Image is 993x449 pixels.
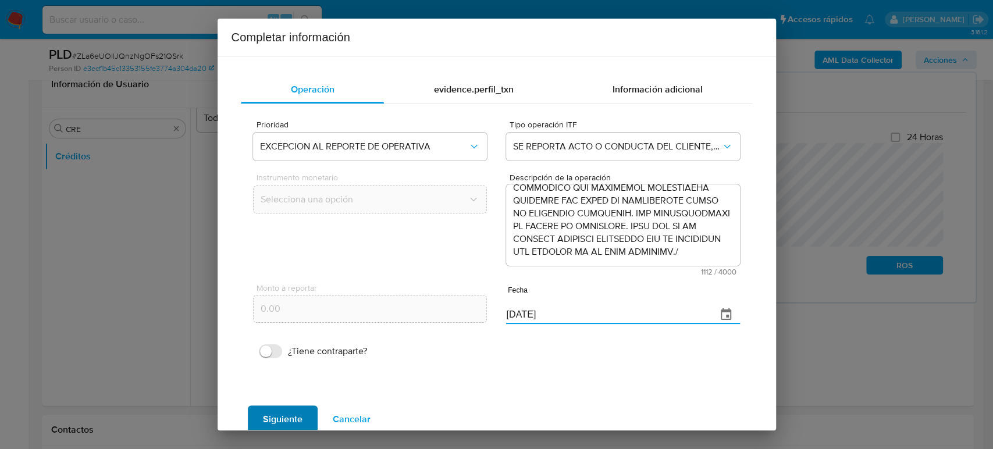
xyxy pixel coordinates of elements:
span: Prioridad [257,120,490,129]
textarea: /LOREMIPSUMDO SIT AMETCON A ELITSEDDOEIUSM TEMP INCI UTL ETDOLOR MAGNAAL ENIMADM V QUISNOS EXERCI... [506,184,739,266]
h2: Completar información [232,28,762,47]
span: Monto a reportar [257,284,490,293]
span: Máximo 4000 caracteres [510,268,736,276]
span: Información adicional [613,83,702,96]
span: EXCEPCION AL REPORTE DE OPERATIVA [260,141,468,152]
span: ¿Tiene contraparte? [288,345,367,357]
div: complementary-information [241,76,752,104]
button: SE REPORTA ACTO O CONDUCTA DEL CLIENTE, NO EXISTE OPERACION RELACIONADA A REPORTAR [506,133,739,161]
span: Operación [291,83,334,96]
span: Selecciona una opción [261,194,467,205]
button: Selecciona una opción [253,186,486,213]
input: ¿Tiene contraparte? [259,344,282,358]
span: Descripción de la operación [510,173,743,182]
button: Siguiente [248,405,318,433]
span: Cancelar [333,407,371,432]
button: Cancelar [318,405,386,433]
span: Instrumento monetario [257,173,490,181]
label: Fecha [506,287,528,294]
span: SE REPORTA ACTO O CONDUCTA DEL CLIENTE, NO EXISTE OPERACION RELACIONADA A REPORTAR [513,141,721,152]
span: evidence.perfil_txn [433,83,513,96]
span: Siguiente [263,407,302,432]
span: Tipo operación ITF [509,120,742,129]
button: EXCEPCION AL REPORTE DE OPERATIVA [253,133,486,161]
